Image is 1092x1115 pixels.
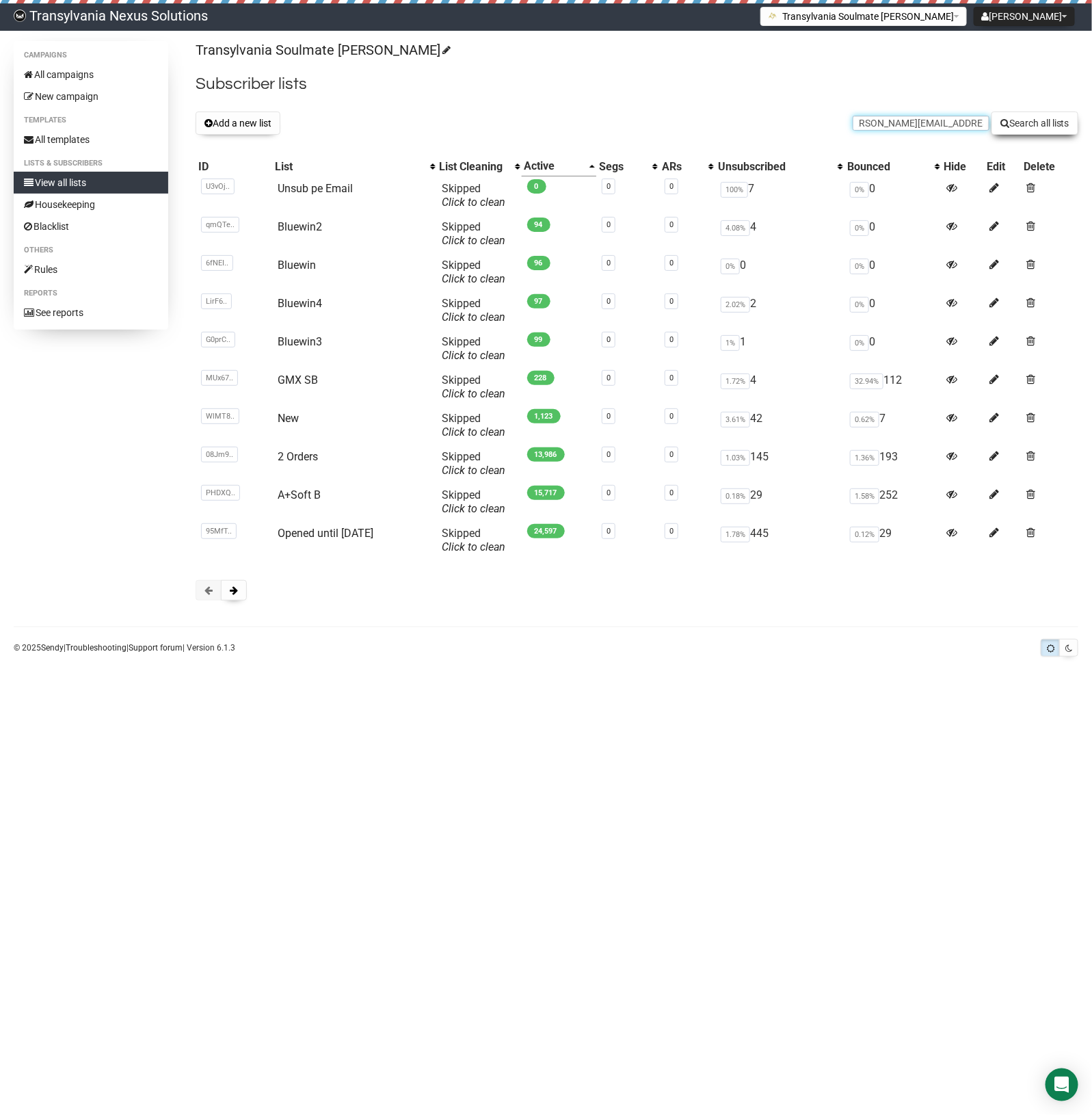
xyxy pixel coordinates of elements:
span: 6fNEI.. [201,255,233,271]
td: 445 [715,521,844,560]
div: ID [198,160,269,174]
span: WlMT8.. [201,408,239,424]
div: Unsubscribed [718,160,831,174]
a: 0 [607,373,611,382]
th: Edit: No sort applied, sorting is disabled [985,157,1022,176]
a: Bluewin2 [278,220,323,233]
div: List Cleaning [440,160,508,174]
a: Bluewin3 [278,335,323,348]
span: 0.62% [850,412,879,428]
span: U3vOj.. [201,179,235,194]
button: Transylvania Soulmate [PERSON_NAME] [760,7,967,26]
td: 7 [715,176,844,215]
td: 252 [844,483,942,521]
th: Hide: No sort applied, sorting is disabled [942,157,985,176]
a: 0 [669,297,674,306]
a: 0 [607,412,611,421]
span: 0.12% [850,527,879,542]
th: ID: No sort applied, sorting is disabled [196,157,272,176]
span: Skipped [442,450,506,477]
td: 112 [844,368,942,406]
a: 0 [669,335,674,344]
span: 228 [527,371,555,385]
a: A+Soft B [278,488,321,501]
a: All templates [14,129,168,150]
th: Delete: No sort applied, sorting is disabled [1022,157,1078,176]
a: See reports [14,302,168,324]
a: 0 [669,373,674,382]
div: Hide [944,160,982,174]
th: Active: Ascending sort applied, activate to apply a descending sort [522,157,596,176]
td: 0 [844,176,942,215]
a: 0 [669,220,674,229]
span: Skipped [442,527,506,553]
span: 97 [527,294,550,309]
li: Others [14,242,168,259]
div: Open Intercom Messenger [1046,1068,1078,1101]
a: 0 [669,488,674,497]
th: List: No sort applied, activate to apply an ascending sort [273,157,437,176]
span: 24,597 [527,524,565,538]
li: Templates [14,112,168,129]
a: Click to clean [442,234,506,247]
span: Skipped [442,412,506,438]
a: 2 Orders [278,450,319,463]
span: 13,986 [527,447,565,462]
td: 1 [715,330,844,368]
div: Delete [1024,160,1076,174]
td: 0 [844,330,942,368]
span: 1.72% [721,373,750,389]
td: 193 [844,445,942,483]
span: 1.36% [850,450,879,466]
span: 95MfT.. [201,523,237,539]
a: 0 [669,450,674,459]
a: 0 [669,527,674,536]
a: New [278,412,299,425]
div: ARs [662,160,702,174]
span: Skipped [442,220,506,247]
a: 0 [607,297,611,306]
button: [PERSON_NAME] [974,7,1075,26]
div: Segs [599,160,645,174]
td: 145 [715,445,844,483]
a: Bluewin4 [278,297,323,310]
a: 0 [669,182,674,191]
td: 29 [715,483,844,521]
a: 0 [607,220,611,229]
span: 99 [527,332,550,347]
span: qmQTe.. [201,217,239,233]
a: 0 [607,488,611,497]
th: Segs: No sort applied, activate to apply an ascending sort [596,157,659,176]
span: 1.03% [721,450,750,466]
td: 0 [844,215,942,253]
span: 3.61% [721,412,750,428]
a: Click to clean [442,272,506,285]
span: Skipped [442,182,506,209]
a: 0 [607,527,611,536]
img: 586cc6b7d8bc403f0c61b981d947c989 [14,10,26,22]
a: All campaigns [14,64,168,86]
span: Skipped [442,488,506,515]
a: 0 [607,182,611,191]
a: 0 [607,450,611,459]
span: 08Jm9.. [201,447,238,462]
a: View all lists [14,172,168,194]
img: 1.png [768,10,779,21]
a: Click to clean [442,502,506,515]
td: 0 [715,253,844,291]
td: 2 [715,291,844,330]
span: 0% [850,182,869,198]
a: Click to clean [442,311,506,324]
h2: Subscriber lists [196,72,1078,96]
span: 0% [850,297,869,313]
span: 0.18% [721,488,750,504]
span: 4.08% [721,220,750,236]
th: ARs: No sort applied, activate to apply an ascending sort [659,157,715,176]
a: Click to clean [442,540,506,553]
a: Click to clean [442,196,506,209]
li: Reports [14,285,168,302]
a: Blacklist [14,215,168,237]
a: Unsub pe Email [278,182,354,195]
div: Active [524,159,583,173]
a: Support forum [129,643,183,653]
